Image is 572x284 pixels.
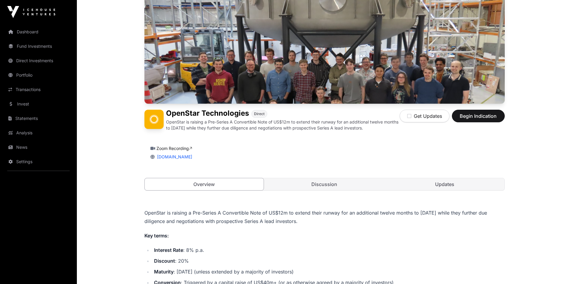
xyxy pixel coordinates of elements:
[5,54,72,67] a: Direct Investments
[144,233,169,239] strong: Key terms:
[5,97,72,111] a: Invest
[144,209,505,225] p: OpenStar is raising a Pre-Series A Convertible Note of US$12m to extend their runway for an addit...
[144,110,164,129] img: OpenStar Technologies
[5,83,72,96] a: Transactions
[5,141,72,154] a: News
[166,119,400,131] p: OpenStar is raising a Pre-Series A Convertible Note of US$12m to extend their runway for an addit...
[7,6,55,18] img: Icehouse Ventures Logo
[144,178,264,191] a: Overview
[152,246,505,254] li: : 8% p.a.
[452,110,505,122] button: Begin Indication
[154,258,175,264] strong: Discount
[166,110,249,118] h1: OpenStar Technologies
[5,69,72,82] a: Portfolio
[152,267,505,276] li: : [DATE] (unless extended by a majority of investors)
[459,112,497,120] span: Begin Indication
[5,25,72,38] a: Dashboard
[155,154,192,159] a: [DOMAIN_NAME]
[5,40,72,53] a: Fund Investments
[5,126,72,139] a: Analysis
[254,111,265,116] span: Direct
[385,178,504,190] a: Updates
[154,247,183,253] strong: Interest Rate
[452,116,505,122] a: Begin Indication
[145,178,504,190] nav: Tabs
[5,155,72,168] a: Settings
[400,110,449,122] button: Get Updates
[154,269,174,275] strong: Maturity
[542,255,572,284] iframe: Chat Widget
[265,178,384,190] a: Discussion
[152,257,505,265] li: : 20%
[5,112,72,125] a: Statements
[156,146,192,151] a: Zoom Recording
